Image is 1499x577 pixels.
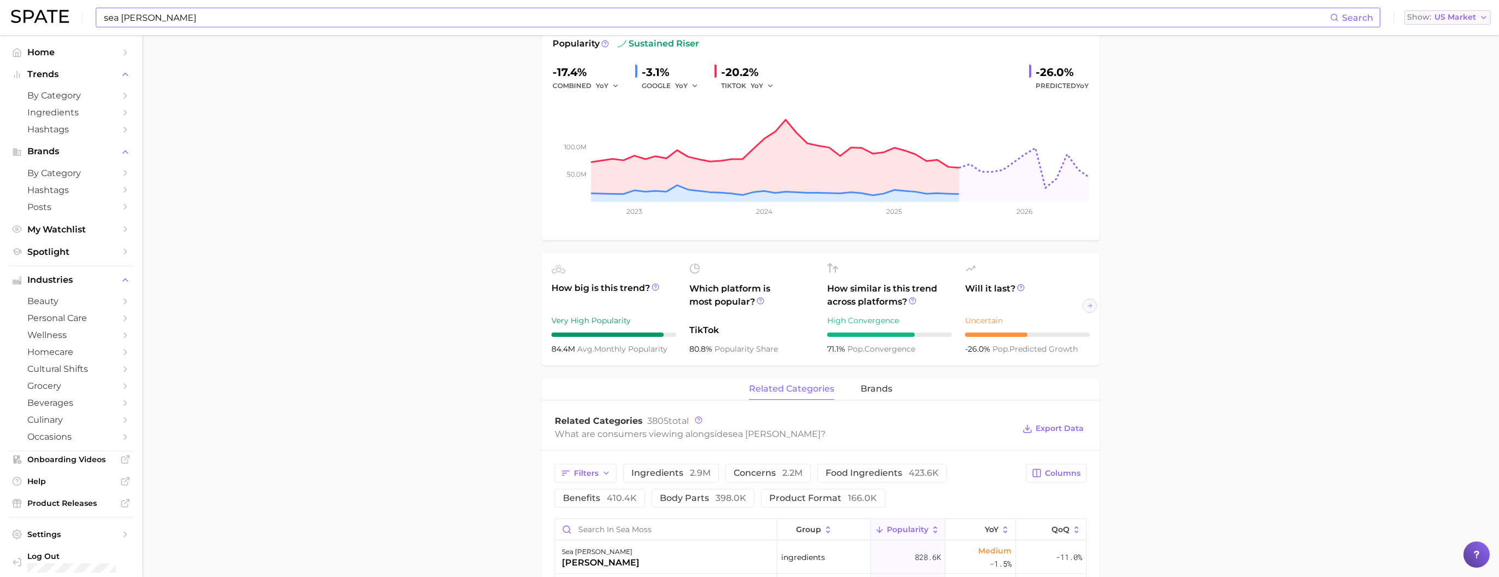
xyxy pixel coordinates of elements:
a: Onboarding Videos [9,451,133,468]
span: group [796,525,821,534]
div: -20.2% [721,63,781,81]
span: 166.0k [848,493,877,503]
span: food ingredients [826,469,939,477]
div: sea [PERSON_NAME] [562,545,640,558]
a: Posts [9,199,133,215]
div: Uncertain [965,314,1090,327]
div: -26.0% [1036,63,1089,81]
span: YoY [1076,81,1089,90]
span: monthly popularity [577,344,667,354]
span: sustained riser [618,37,699,50]
div: GOOGLE [642,79,706,92]
span: Filters [574,469,599,478]
span: Which platform is most popular? [689,282,814,318]
a: wellness [9,327,133,343]
span: YoY [985,525,998,534]
span: homecare [27,347,115,357]
span: Popularity [553,37,600,50]
button: Popularity [871,519,945,540]
span: grocery [27,381,115,391]
a: Ingredients [9,104,133,121]
tspan: 2026 [1016,207,1032,215]
a: beverages [9,394,133,411]
span: Columns [1045,469,1080,478]
span: Spotlight [27,247,115,257]
span: 80.8% [689,344,714,354]
span: occasions [27,432,115,442]
button: group [777,519,870,540]
span: YoY [751,81,763,90]
a: My Watchlist [9,221,133,238]
span: Product Releases [27,498,115,508]
div: Very High Popularity [551,314,676,327]
a: by Category [9,87,133,104]
span: Settings [27,529,115,539]
span: Brands [27,147,115,156]
a: Spotlight [9,243,133,260]
span: brands [861,384,892,394]
img: SPATE [11,10,69,23]
div: 7 / 10 [827,333,952,337]
span: -11.0% [1056,551,1082,564]
span: benefits [563,494,637,503]
a: Hashtags [9,121,133,138]
span: 423.6k [909,468,939,478]
span: Hashtags [27,185,115,195]
span: by Category [27,90,115,101]
span: Predicted [1036,79,1089,92]
span: concerns [734,469,803,477]
span: Posts [27,202,115,212]
span: Related Categories [555,416,643,426]
span: Popularity [887,525,928,534]
div: TIKTOK [721,79,781,92]
button: Industries [9,272,133,288]
span: How big is this trend? [551,282,676,308]
a: cultural shifts [9,360,133,377]
button: Trends [9,66,133,83]
abbr: popularity index [992,344,1009,354]
span: 71.1% [827,344,847,354]
span: YoY [596,81,608,90]
span: -26.0% [965,344,992,354]
span: Search [1342,13,1373,23]
div: 5 / 10 [965,333,1090,337]
span: Ingredients [27,107,115,118]
span: 84.4m [551,344,577,354]
a: Product Releases [9,495,133,511]
a: by Category [9,165,133,182]
div: combined [553,79,626,92]
a: beauty [9,293,133,310]
div: High Convergence [827,314,952,327]
span: personal care [27,313,115,323]
span: 398.0k [716,493,746,503]
button: YoY [751,79,774,92]
a: grocery [9,377,133,394]
a: Settings [9,526,133,543]
button: YoY [596,79,619,92]
tspan: 2024 [756,207,772,215]
button: YoY [945,519,1016,540]
span: product format [769,494,877,503]
a: Help [9,473,133,489]
span: wellness [27,330,115,340]
span: QoQ [1051,525,1070,534]
span: YoY [675,81,688,90]
button: sea [PERSON_NAME][PERSON_NAME]ingredients828.6kMedium-1.5%-11.0% [555,541,1086,574]
button: Scroll Right [1083,299,1097,313]
button: Brands [9,143,133,160]
button: QoQ [1016,519,1086,540]
img: sustained riser [618,39,626,48]
span: Industries [27,275,115,285]
abbr: popularity index [847,344,864,354]
tspan: 2025 [886,207,902,215]
span: 2.9m [690,468,711,478]
span: convergence [847,344,915,354]
a: Log out. Currently logged in with e-mail doyeon@spate.nyc. [9,548,133,576]
a: personal care [9,310,133,327]
tspan: 2023 [626,207,642,215]
span: cultural shifts [27,364,115,374]
span: Show [1407,14,1431,20]
div: 9 / 10 [551,333,676,337]
span: beverages [27,398,115,408]
span: culinary [27,415,115,425]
